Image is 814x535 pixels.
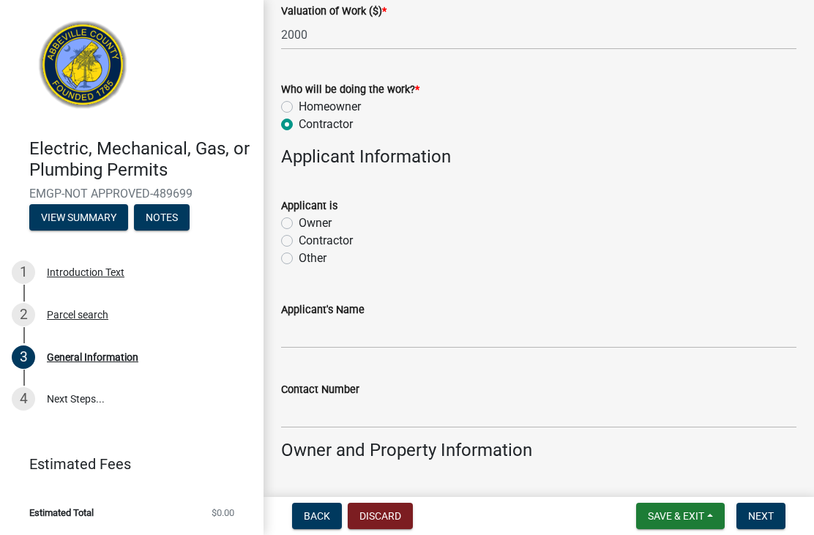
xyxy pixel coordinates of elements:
label: Owner [299,214,332,232]
span: Save & Exit [648,510,704,522]
button: View Summary [29,204,128,231]
label: Applicant's Name [281,305,365,315]
div: 1 [12,261,35,284]
label: Who will be doing the work? [281,85,419,95]
span: Next [748,510,774,522]
h4: Applicant Information [281,146,796,168]
div: Introduction Text [47,267,124,277]
div: 3 [12,345,35,369]
label: Contractor [299,232,353,250]
a: Estimated Fees [12,449,240,479]
span: Back [304,510,330,522]
label: Homeowner [299,98,361,116]
wm-modal-confirm: Summary [29,212,128,224]
button: Discard [348,503,413,529]
button: Notes [134,204,190,231]
label: Valuation of Work ($) [281,7,387,17]
h4: Electric, Mechanical, Gas, or Plumbing Permits [29,138,252,181]
label: Contractor [299,116,353,133]
button: Next [736,503,785,529]
button: Back [292,503,342,529]
label: Applicant is [281,201,337,212]
div: 2 [12,303,35,326]
label: Other [299,250,326,267]
div: General Information [47,352,138,362]
label: Contact Number [281,385,359,395]
span: $0.00 [212,508,234,517]
button: Save & Exit [636,503,725,529]
wm-modal-confirm: Notes [134,212,190,224]
h4: Owner and Property Information [281,440,796,461]
span: EMGP-NOT APPROVED-489699 [29,187,234,201]
img: Abbeville County, South Carolina [29,15,137,123]
div: 4 [12,387,35,411]
span: Estimated Total [29,508,94,517]
div: Parcel search [47,310,108,320]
